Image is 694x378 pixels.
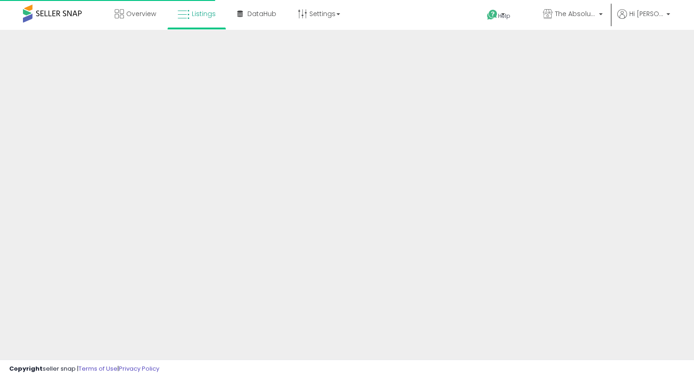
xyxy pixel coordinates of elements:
[487,9,498,21] i: Get Help
[126,9,156,18] span: Overview
[617,9,670,30] a: Hi [PERSON_NAME]
[629,9,664,18] span: Hi [PERSON_NAME]
[9,364,43,373] strong: Copyright
[247,9,276,18] span: DataHub
[498,12,510,20] span: Help
[78,364,118,373] a: Terms of Use
[192,9,216,18] span: Listings
[9,365,159,373] div: seller snap | |
[119,364,159,373] a: Privacy Policy
[480,2,528,30] a: Help
[555,9,596,18] span: The Absolute Value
